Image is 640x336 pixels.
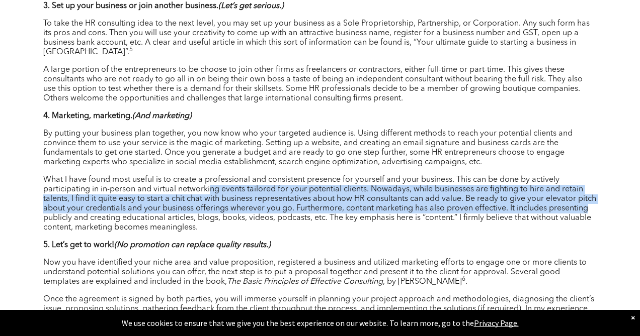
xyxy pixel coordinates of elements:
[462,276,465,282] sup: 6
[43,2,284,10] b: 3. Set up your business or join another business.
[43,65,597,103] p: A large portion of the entrepreneurs-to-be choose to join other firms as freelancers or contracto...
[43,175,597,233] p: What I have found most useful is to create a professional and consistent presence for yourself an...
[132,112,192,120] em: (And marketing)
[227,278,383,286] em: The Basic Principles of Effective Consulting
[474,318,519,328] a: Privacy Page.
[129,47,133,53] sup: 5
[114,241,271,249] em: (No promotion can replace quality results.)
[43,295,597,323] p: Once the agreement is signed by both parties, you will immerse yourself in planning your project ...
[43,241,271,249] b: 5. Let’s get to work!
[218,2,284,10] em: (Let’s get serious.)
[43,19,597,57] p: To take the HR consulting idea to the next level, you may set up your business as a Sole Propriet...
[43,129,597,167] p: By putting your business plan together, you now know who your targeted audience is. Using differe...
[631,312,635,322] div: Dismiss notification
[43,258,597,287] p: Now you have identified your niche area and value proposition, registered a business and utilized...
[43,112,192,120] b: 4. Marketing, marketing.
